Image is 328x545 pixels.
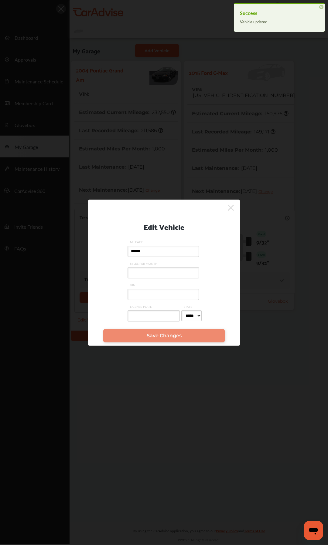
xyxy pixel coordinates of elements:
[304,521,323,540] iframe: Button to launch messaging window
[181,304,203,309] span: STATE
[128,246,199,257] input: MILEAGE
[319,5,323,9] span: ×
[144,220,184,233] p: Edit Vehicle
[147,333,182,338] span: Save Changes
[128,289,199,300] input: VIN
[128,310,180,321] input: LICENSE PLATE
[128,240,200,244] span: MILEAGE
[128,261,200,266] span: MILES PER MONTH
[128,267,199,278] input: MILES PER MONTH
[240,18,319,26] div: Vehicle updated
[103,329,225,342] a: Save Changes
[128,283,200,287] span: VIN
[181,310,202,321] select: STATE
[240,8,319,18] h4: Success
[128,304,181,309] span: LICENSE PLATE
